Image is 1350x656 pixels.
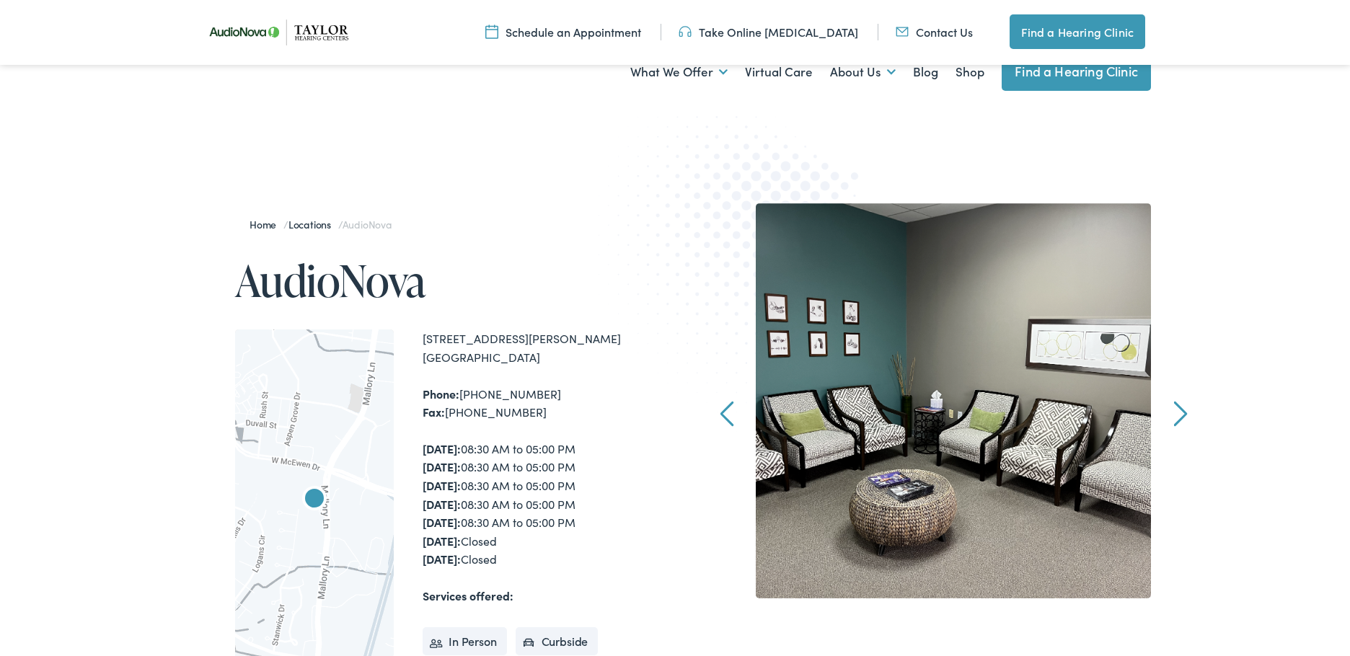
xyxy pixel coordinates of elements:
[423,440,675,569] div: 08:30 AM to 05:00 PM 08:30 AM to 05:00 PM 08:30 AM to 05:00 PM 08:30 AM to 05:00 PM 08:30 AM to 0...
[896,24,973,40] a: Contact Us
[235,257,675,304] h1: AudioNova
[956,45,984,99] a: Shop
[423,477,461,493] strong: [DATE]:
[288,217,338,231] a: Locations
[679,24,858,40] a: Take Online [MEDICAL_DATA]
[516,627,599,656] li: Curbside
[913,45,938,99] a: Blog
[896,24,909,40] img: utility icon
[1002,52,1151,91] a: Find a Hearing Clinic
[423,386,459,402] strong: Phone:
[1010,14,1145,49] a: Find a Hearing Clinic
[423,551,461,567] strong: [DATE]:
[830,45,896,99] a: About Us
[250,217,392,231] span: / /
[720,401,734,427] a: Prev
[423,514,461,530] strong: [DATE]:
[485,24,641,40] a: Schedule an Appointment
[874,610,917,653] a: 1
[423,627,507,656] li: In Person
[679,24,692,40] img: utility icon
[1174,401,1188,427] a: Next
[745,45,813,99] a: Virtual Care
[297,483,332,518] div: AudioNova
[485,24,498,40] img: utility icon
[423,496,461,512] strong: [DATE]:
[423,385,675,422] div: [PHONE_NUMBER] [PHONE_NUMBER]
[423,588,513,603] strong: Services offered:
[932,610,975,653] a: 2
[250,217,283,231] a: Home
[989,610,1033,653] a: 3
[423,458,461,474] strong: [DATE]:
[423,533,461,549] strong: [DATE]:
[343,217,392,231] span: AudioNova
[630,45,728,99] a: What We Offer
[423,329,675,366] div: [STREET_ADDRESS][PERSON_NAME] [GEOGRAPHIC_DATA]
[423,440,461,456] strong: [DATE]:
[423,404,445,420] strong: Fax:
